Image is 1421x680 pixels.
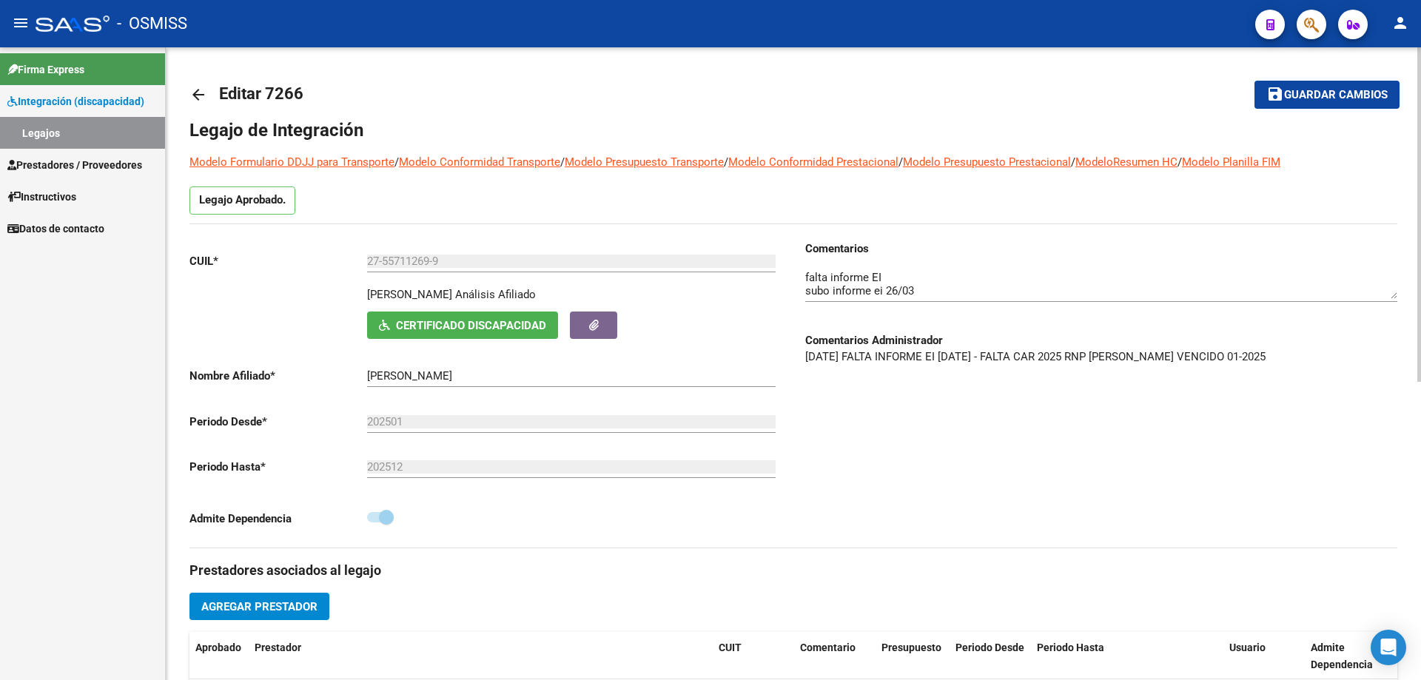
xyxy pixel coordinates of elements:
[201,600,318,613] span: Agregar Prestador
[189,118,1397,142] h1: Legajo de Integración
[1229,642,1266,653] span: Usuario
[1284,89,1388,102] span: Guardar cambios
[399,155,560,169] a: Modelo Conformidad Transporte
[189,86,207,104] mat-icon: arrow_back
[255,642,301,653] span: Prestador
[219,84,303,103] span: Editar 7266
[7,157,142,173] span: Prestadores / Proveedores
[189,593,329,620] button: Agregar Prestador
[1371,630,1406,665] div: Open Intercom Messenger
[1254,81,1400,108] button: Guardar cambios
[805,349,1397,365] p: [DATE] FALTA INFORME EI [DATE] - FALTA CAR 2025 RNP [PERSON_NAME] VENCIDO 01-2025
[800,642,856,653] span: Comentario
[367,286,452,303] p: [PERSON_NAME]
[728,155,898,169] a: Modelo Conformidad Prestacional
[881,642,941,653] span: Presupuesto
[565,155,724,169] a: Modelo Presupuesto Transporte
[117,7,187,40] span: - OSMISS
[719,642,742,653] span: CUIT
[805,240,1397,257] h3: Comentarios
[396,319,546,332] span: Certificado Discapacidad
[7,189,76,205] span: Instructivos
[189,511,367,527] p: Admite Dependencia
[189,368,367,384] p: Nombre Afiliado
[189,560,1397,581] h3: Prestadores asociados al legajo
[1182,155,1280,169] a: Modelo Planilla FIM
[7,221,104,237] span: Datos de contacto
[189,155,394,169] a: Modelo Formulario DDJJ para Transporte
[195,642,241,653] span: Aprobado
[1311,642,1373,670] span: Admite Dependencia
[7,61,84,78] span: Firma Express
[1075,155,1178,169] a: ModeloResumen HC
[1037,642,1104,653] span: Periodo Hasta
[455,286,536,303] div: Análisis Afiliado
[955,642,1024,653] span: Periodo Desde
[367,312,558,339] button: Certificado Discapacidad
[189,414,367,430] p: Periodo Desde
[12,14,30,32] mat-icon: menu
[1391,14,1409,32] mat-icon: person
[189,253,367,269] p: CUIL
[189,186,295,215] p: Legajo Aprobado.
[189,459,367,475] p: Periodo Hasta
[805,332,1397,349] h3: Comentarios Administrador
[903,155,1071,169] a: Modelo Presupuesto Prestacional
[1266,85,1284,103] mat-icon: save
[7,93,144,110] span: Integración (discapacidad)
